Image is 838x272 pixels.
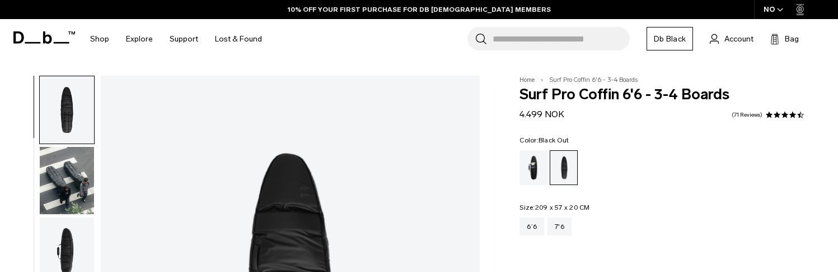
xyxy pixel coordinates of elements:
a: Black Out [550,150,578,185]
span: Surf Pro Coffin 6'6 - 3-4 Boards [549,76,638,84]
span: 4.499 NOK [519,109,564,119]
a: Shop [90,19,109,59]
nav: Main Navigation [82,19,270,59]
button: Bag [770,32,799,45]
button: Surf Pro Coffin 6'6 - 3-4 Boards [39,146,95,215]
legend: Color: [519,137,569,144]
a: Db x New Amsterdam Surf Association [519,150,547,185]
button: Surf Pro Coffin 6'6 - 3-4 Boards [39,76,95,144]
a: 71 reviews [732,112,762,118]
a: 7'6 [547,218,572,236]
a: Lost & Found [215,19,262,59]
img: Surf Pro Coffin 6'6 - 3-4 Boards [40,147,94,214]
a: Account [710,32,753,45]
a: Home [519,76,535,84]
a: 6’6 [519,218,544,236]
legend: Size: [519,204,589,211]
span: 209 x 57 x 20 CM [535,204,590,211]
span: Account [724,33,753,45]
a: Support [170,19,198,59]
a: Explore [126,19,153,59]
nav: breadcrumb [519,76,638,85]
img: Surf Pro Coffin 6'6 - 3-4 Boards [40,76,94,144]
a: Db Black [647,27,693,50]
span: Surf Pro Coffin 6'6 - 3-4 Boards [519,87,804,102]
span: Black Out [539,136,569,144]
span: Bag [785,33,799,45]
a: 10% OFF YOUR FIRST PURCHASE FOR DB [DEMOGRAPHIC_DATA] MEMBERS [288,4,551,15]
